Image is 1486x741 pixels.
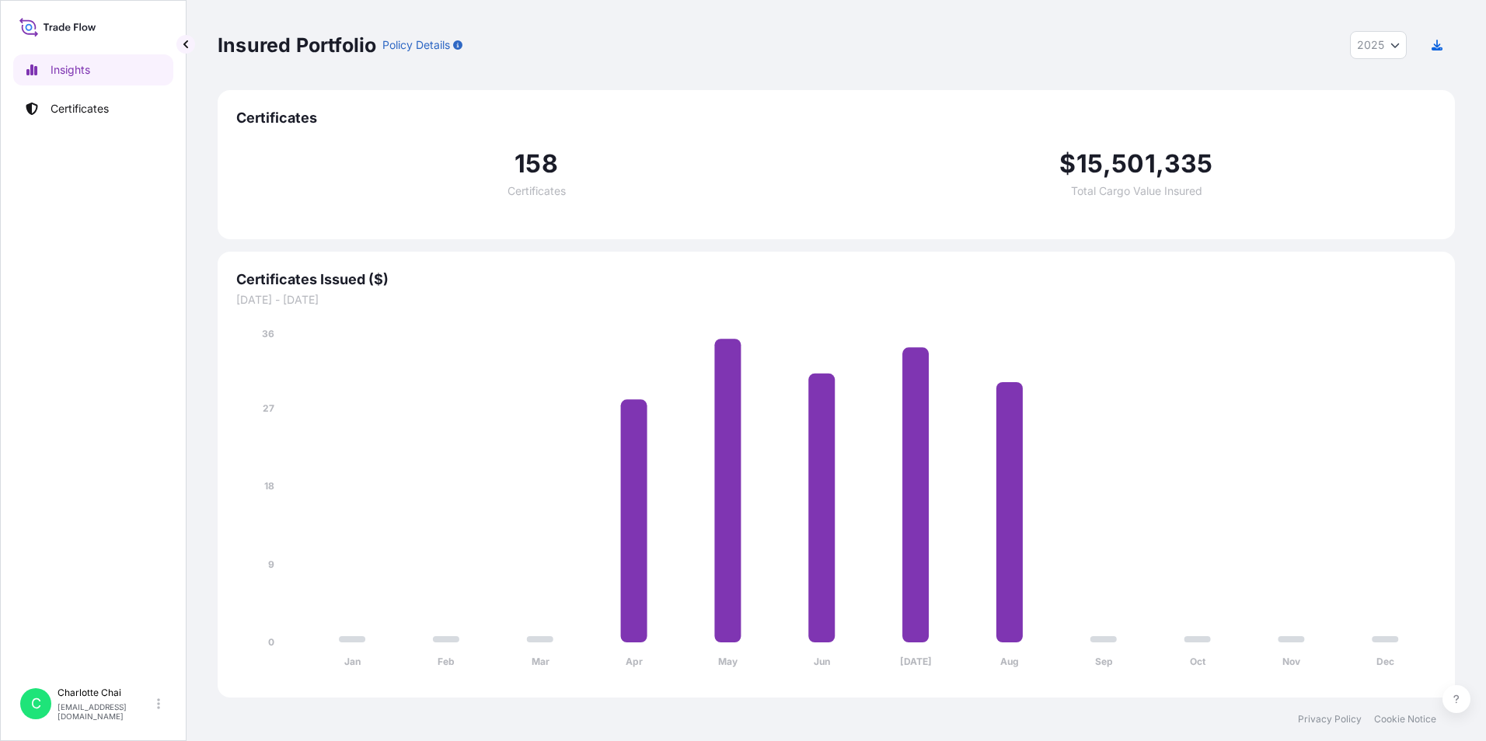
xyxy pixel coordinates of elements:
span: Total Cargo Value Insured [1071,186,1202,197]
span: , [1156,151,1164,176]
tspan: Apr [626,656,643,667]
tspan: Jan [344,656,361,667]
p: Certificates [51,101,109,117]
span: C [31,696,41,711]
tspan: Jun [814,656,830,667]
span: 15 [1076,151,1103,176]
tspan: May [718,656,738,667]
span: [DATE] - [DATE] [236,292,1436,308]
tspan: 18 [264,480,274,492]
tspan: Feb [438,656,455,667]
span: 335 [1164,151,1213,176]
p: Insights [51,62,90,78]
a: Insights [13,54,173,85]
p: [EMAIL_ADDRESS][DOMAIN_NAME] [58,702,154,721]
span: 2025 [1357,37,1384,53]
tspan: [DATE] [900,656,932,667]
tspan: 36 [262,328,274,339]
a: Cookie Notice [1374,713,1436,725]
span: Certificates [508,186,566,197]
tspan: 27 [263,402,274,414]
tspan: Sep [1095,656,1113,667]
tspan: Nov [1282,656,1301,667]
tspan: Mar [532,656,549,667]
span: 501 [1111,151,1156,176]
span: $ [1059,151,1076,176]
tspan: Oct [1190,656,1206,667]
span: , [1103,151,1111,176]
a: Certificates [13,93,173,124]
tspan: 9 [268,558,274,570]
span: Certificates [236,109,1436,127]
p: Policy Details [382,37,450,53]
tspan: 0 [268,636,274,648]
tspan: Dec [1376,656,1394,667]
a: Privacy Policy [1298,713,1362,725]
p: Insured Portfolio [218,33,376,57]
tspan: Aug [1000,656,1019,667]
span: Certificates Issued ($) [236,270,1436,289]
button: Year Selector [1350,31,1407,59]
p: Charlotte Chai [58,687,154,699]
span: 158 [515,151,558,176]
